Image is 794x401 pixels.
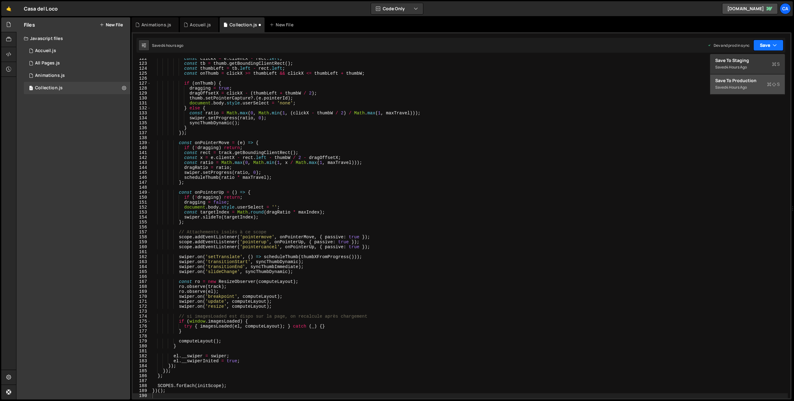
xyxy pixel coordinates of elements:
[726,85,747,90] div: 4 hours ago
[133,349,151,354] div: 181
[133,254,151,259] div: 162
[726,64,747,70] div: 4 hours ago
[133,319,151,324] div: 175
[152,43,184,48] div: Saved
[133,383,151,388] div: 188
[133,235,151,240] div: 158
[24,69,130,82] div: 16791/46000.js
[141,22,171,28] div: Animations.js
[270,22,296,28] div: New File
[772,61,780,67] span: S
[133,309,151,314] div: 173
[133,175,151,180] div: 146
[133,200,151,205] div: 151
[133,368,151,373] div: 185
[133,215,151,220] div: 154
[133,364,151,368] div: 184
[133,66,151,71] div: 124
[133,190,151,195] div: 149
[133,71,151,76] div: 125
[133,354,151,359] div: 182
[133,91,151,96] div: 129
[133,170,151,175] div: 145
[780,3,791,14] a: Ca
[133,249,151,254] div: 161
[24,57,130,69] div: 16791/45882.js
[133,245,151,249] div: 160
[133,106,151,111] div: 132
[715,57,780,64] div: Save to Staging
[133,135,151,140] div: 138
[190,22,211,28] div: Accueil.js
[35,85,63,91] div: Collection.js
[230,22,257,28] div: Collection.js
[133,359,151,364] div: 183
[133,116,151,121] div: 134
[133,274,151,279] div: 166
[29,86,33,91] span: 1
[133,210,151,215] div: 153
[133,230,151,235] div: 157
[24,5,58,12] div: Casa del Loco
[133,126,151,130] div: 136
[133,155,151,160] div: 142
[24,45,130,57] div: 16791/45941.js
[133,111,151,116] div: 133
[133,130,151,135] div: 137
[163,43,184,48] div: 4 hours ago
[133,76,151,81] div: 126
[133,56,151,61] div: 122
[753,40,783,51] button: Save
[133,324,151,329] div: 176
[133,140,151,145] div: 139
[722,3,778,14] a: [DOMAIN_NAME]
[133,101,151,106] div: 131
[133,334,151,339] div: 178
[133,121,151,126] div: 135
[35,73,65,78] div: Animations.js
[715,77,780,84] div: Save to Production
[24,82,130,94] div: 16791/46116.js
[133,145,151,150] div: 140
[133,195,151,200] div: 150
[35,48,56,54] div: Accueil.js
[133,284,151,289] div: 168
[133,294,151,299] div: 170
[1,1,16,16] a: 🤙
[133,344,151,349] div: 180
[133,314,151,319] div: 174
[133,299,151,304] div: 171
[133,225,151,230] div: 156
[133,393,151,398] div: 190
[133,289,151,294] div: 169
[133,329,151,334] div: 177
[16,32,130,45] div: Javascript files
[133,150,151,155] div: 141
[133,81,151,86] div: 127
[133,165,151,170] div: 144
[100,22,123,27] button: New File
[133,61,151,66] div: 123
[133,373,151,378] div: 186
[24,21,35,28] h2: Files
[133,339,151,344] div: 179
[371,3,423,14] button: Code Only
[133,269,151,274] div: 165
[133,304,151,309] div: 172
[133,160,151,165] div: 143
[133,86,151,91] div: 128
[133,378,151,383] div: 187
[707,43,750,48] div: Dev and prod in sync
[133,279,151,284] div: 167
[133,220,151,225] div: 155
[767,81,780,87] span: S
[35,60,60,66] div: All Pages.js
[133,205,151,210] div: 152
[133,185,151,190] div: 148
[710,54,785,74] button: Save to StagingS Saved4 hours ago
[710,74,785,95] button: Save to ProductionS Saved4 hours ago
[133,96,151,101] div: 130
[133,240,151,245] div: 159
[133,388,151,393] div: 189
